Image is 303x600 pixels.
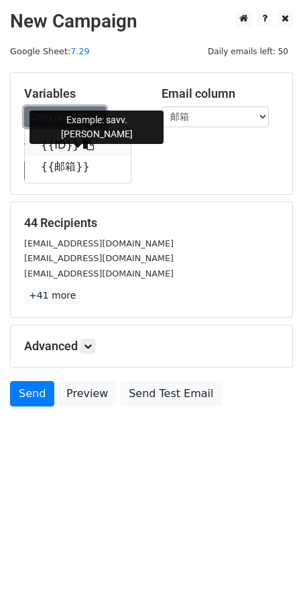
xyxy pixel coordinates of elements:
[70,46,89,56] a: 7.29
[58,381,117,406] a: Preview
[10,10,293,33] h2: New Campaign
[162,86,279,101] h5: Email column
[25,156,131,177] a: {{邮箱}}
[24,269,174,279] small: [EMAIL_ADDRESS][DOMAIN_NAME]
[10,381,54,406] a: Send
[10,46,90,56] small: Google Sheet:
[24,238,174,248] small: [EMAIL_ADDRESS][DOMAIN_NAME]
[29,110,164,144] div: Example: savv.[PERSON_NAME]
[25,135,131,156] a: {{ID}}
[24,339,279,354] h5: Advanced
[120,381,222,406] a: Send Test Email
[203,44,293,59] span: Daily emails left: 50
[236,536,303,600] iframe: Chat Widget
[24,86,141,101] h5: Variables
[24,106,106,127] a: Copy/paste...
[203,46,293,56] a: Daily emails left: 50
[236,536,303,600] div: 聊天小组件
[24,253,174,263] small: [EMAIL_ADDRESS][DOMAIN_NAME]
[24,287,80,304] a: +41 more
[24,216,279,230] h5: 44 Recipients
